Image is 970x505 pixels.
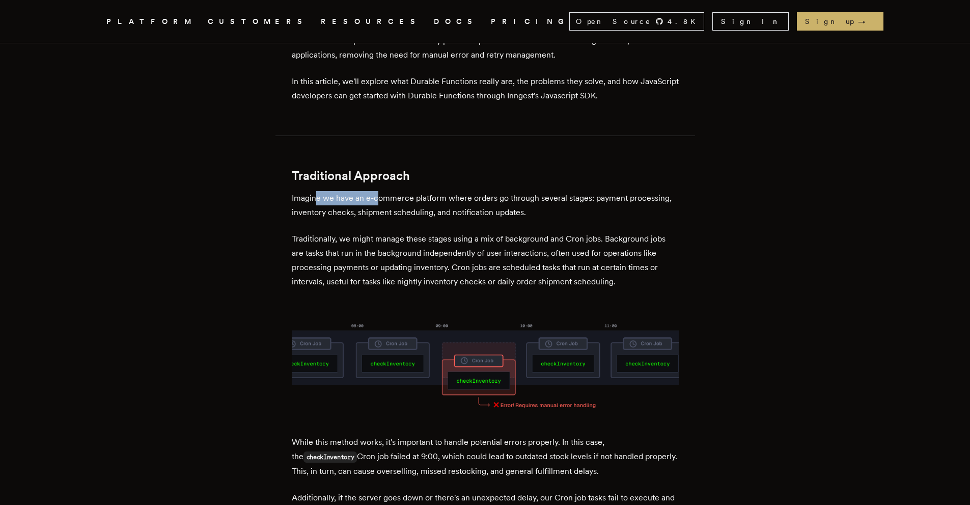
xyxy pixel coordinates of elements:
[491,15,569,28] a: PRICING
[576,16,651,26] span: Open Source
[797,12,883,31] a: Sign up
[106,15,196,28] button: PLATFORM
[292,74,679,103] p: In this article, we'll explore what Durable Functions really are, the problems they solve, and ho...
[208,15,309,28] a: CUSTOMERS
[292,435,679,479] p: While this method works, it's important to handle potential errors properly. In this case, the Cr...
[321,15,422,28] button: RESOURCES
[712,12,789,31] a: Sign In
[858,16,875,26] span: →
[292,305,679,419] img: Cron jobs tend to be unrealiable in case of failure, requiring a manual intervention with risks o...
[303,451,357,463] code: checkInventory
[434,15,479,28] a: DOCS
[292,232,679,289] p: Traditionally, we might manage these stages using a mix of background and Cron jobs. Background j...
[668,16,702,26] span: 4.8 K
[292,169,679,183] h2: Traditional Approach
[292,191,679,220] p: Imagine we have an e-commerce platform where orders go through several stages: payment processing...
